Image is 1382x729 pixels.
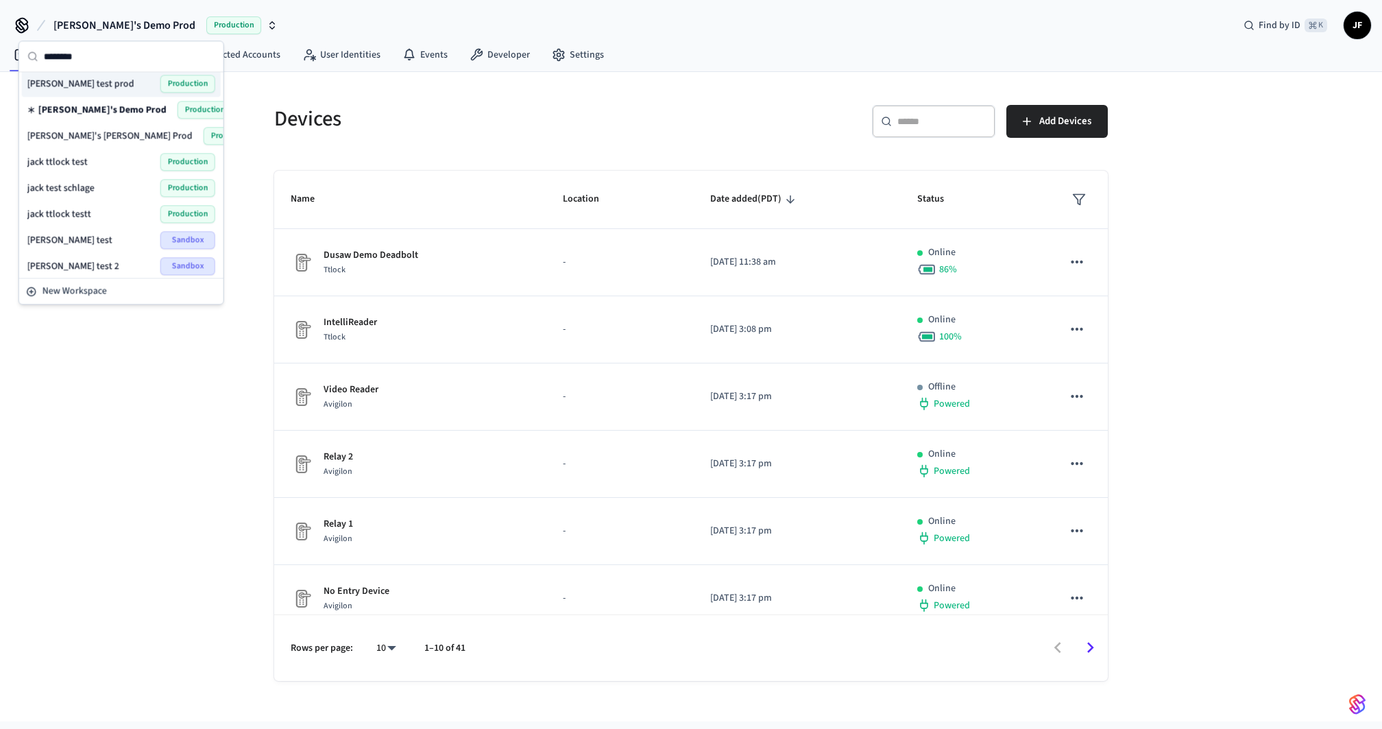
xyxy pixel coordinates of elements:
[1345,13,1370,38] span: JF
[324,248,418,263] p: Dusaw Demo Deadbolt
[324,533,352,545] span: Avigilon
[160,75,215,93] span: Production
[424,641,465,656] p: 1–10 of 41
[324,264,345,276] span: Ttlock
[710,390,884,404] p: [DATE] 3:17 pm
[1344,12,1371,39] button: JF
[324,315,377,330] p: IntelliReader
[928,313,956,327] p: Online
[324,331,345,343] span: Ttlock
[1039,112,1091,130] span: Add Devices
[291,386,313,408] img: Placeholder Lock Image
[324,584,389,599] p: No Entry Device
[1349,693,1366,715] img: SeamLogoGradient.69752ec5.svg
[710,322,884,337] p: [DATE] 3:08 pm
[369,638,402,658] div: 10
[563,457,677,471] p: -
[934,531,970,545] span: Powered
[206,16,261,34] span: Production
[160,231,215,249] span: Sandbox
[324,450,353,464] p: Relay 2
[21,280,222,302] button: New Workspace
[178,101,232,119] span: Production
[38,103,167,117] span: [PERSON_NAME]'s Demo Prod
[917,189,962,210] span: Status
[27,233,112,247] span: [PERSON_NAME] test
[710,457,884,471] p: [DATE] 3:17 pm
[563,591,677,606] p: -
[27,129,193,143] span: [PERSON_NAME]'s [PERSON_NAME] Prod
[324,398,352,410] span: Avigilon
[934,599,970,612] span: Powered
[291,252,313,274] img: Placeholder Lock Image
[19,72,223,278] div: Suggestions
[928,514,956,529] p: Online
[1259,19,1300,32] span: Find by ID
[710,591,884,606] p: [DATE] 3:17 pm
[274,105,683,133] h5: Devices
[27,155,88,169] span: jack ttlock test
[928,246,956,260] p: Online
[459,43,541,67] a: Developer
[563,255,677,270] p: -
[391,43,459,67] a: Events
[27,77,134,91] span: [PERSON_NAME] test prod
[291,588,313,610] img: Placeholder Lock Image
[204,127,258,145] span: Production
[291,189,332,210] span: Name
[1074,632,1106,664] button: Go to next page
[324,517,353,531] p: Relay 1
[928,447,956,462] p: Online
[710,524,884,538] p: [DATE] 3:17 pm
[291,319,313,341] img: Placeholder Lock Image
[27,259,119,273] span: [PERSON_NAME] test 2
[291,453,313,475] img: Placeholder Lock Image
[160,257,215,275] span: Sandbox
[43,284,107,298] span: New Workspace
[1305,19,1327,32] span: ⌘ K
[1006,105,1108,138] button: Add Devices
[928,380,956,394] p: Offline
[934,397,970,411] span: Powered
[934,464,970,478] span: Powered
[291,43,391,67] a: User Identities
[27,207,91,221] span: jack ttlock testt
[291,641,353,656] p: Rows per page:
[710,255,884,270] p: [DATE] 11:38 am
[563,390,677,404] p: -
[3,43,74,67] a: Devices
[563,524,677,538] p: -
[710,189,799,210] span: Date added(PDT)
[541,43,615,67] a: Settings
[1233,13,1338,38] div: Find by ID⌘ K
[324,600,352,612] span: Avigilon
[563,189,617,210] span: Location
[324,466,352,477] span: Avigilon
[27,181,95,195] span: jack test schlage
[928,582,956,596] p: Online
[324,383,378,397] p: Video Reader
[167,43,291,67] a: Connected Accounts
[939,263,957,276] span: 86 %
[160,205,215,223] span: Production
[939,330,962,344] span: 100 %
[160,179,215,197] span: Production
[53,17,195,34] span: [PERSON_NAME]'s Demo Prod
[291,521,313,542] img: Placeholder Lock Image
[160,153,215,171] span: Production
[563,322,677,337] p: -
